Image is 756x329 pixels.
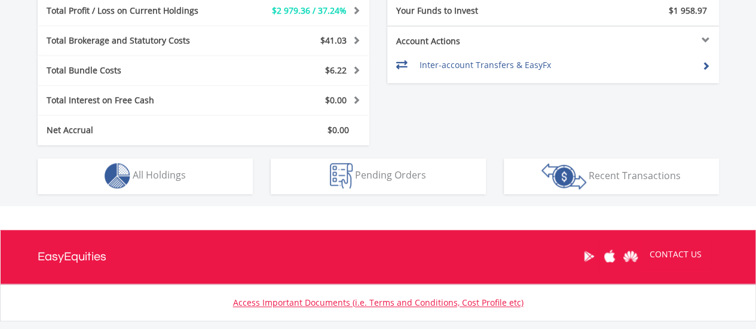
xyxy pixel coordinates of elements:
span: All Holdings [133,168,186,182]
td: Inter-account Transfers & EasyFx [420,56,693,74]
a: CONTACT US [641,238,710,271]
span: $0.00 [328,124,349,136]
button: Pending Orders [271,158,486,194]
span: $2 979.36 / 37.24% [272,5,347,16]
img: pending_instructions-wht.png [330,163,353,189]
a: Access Important Documents (i.e. Terms and Conditions, Cost Profile etc) [233,297,524,308]
div: Total Bundle Costs [38,64,231,76]
span: $0.00 [325,94,347,106]
span: Pending Orders [355,168,426,182]
a: Google Play [579,238,599,275]
span: $1 958.97 [669,5,707,16]
img: transactions-zar-wht.png [541,163,586,189]
button: All Holdings [38,158,253,194]
div: Account Actions [387,35,553,47]
img: holdings-wht.png [105,163,130,189]
div: Total Profit / Loss on Current Holdings [38,5,231,17]
button: Recent Transactions [504,158,719,194]
div: Net Accrual [38,124,231,136]
span: $41.03 [320,35,347,46]
div: Total Brokerage and Statutory Costs [38,35,231,47]
a: EasyEquities [38,230,106,284]
a: Apple [599,238,620,275]
div: Your Funds to Invest [387,5,553,17]
div: Total Interest on Free Cash [38,94,231,106]
span: Recent Transactions [589,168,681,182]
a: Huawei [620,238,641,275]
span: $6.22 [325,64,347,76]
